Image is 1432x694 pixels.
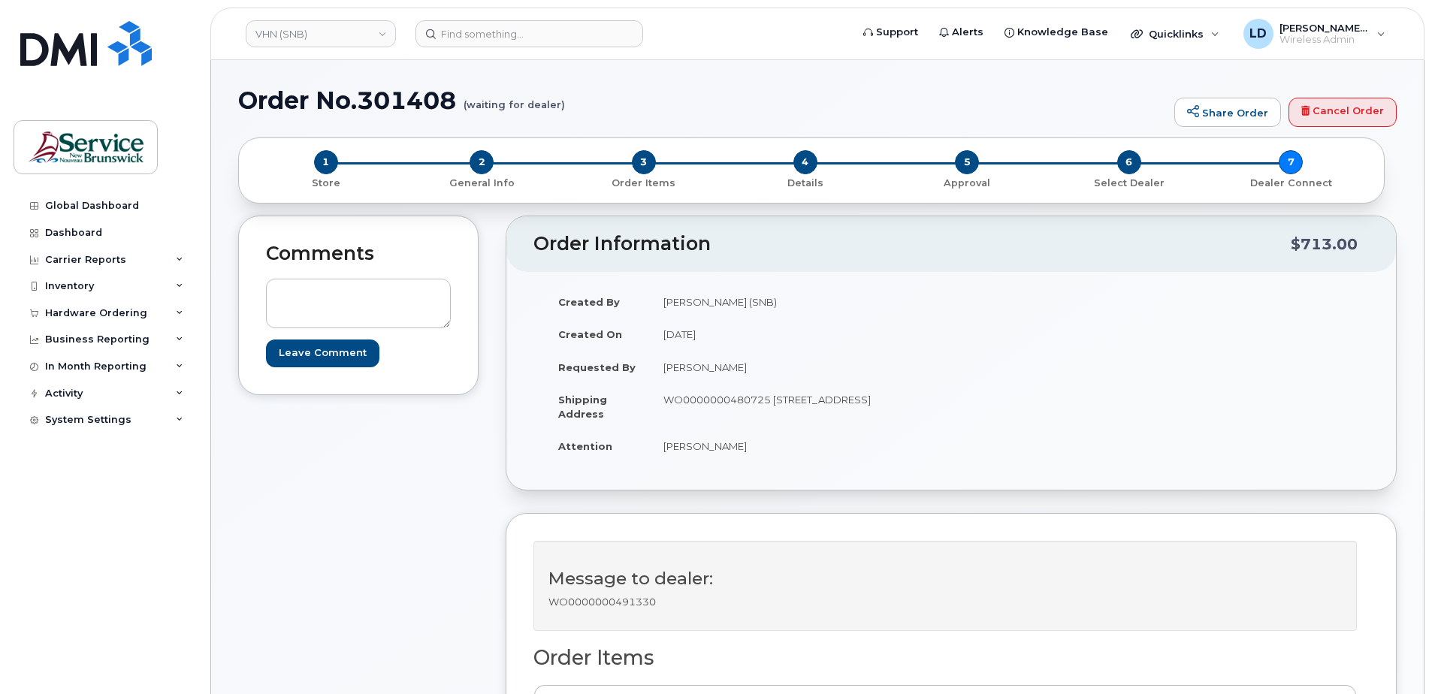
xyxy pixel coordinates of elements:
a: 2 General Info [400,174,562,190]
td: [PERSON_NAME] (SNB) [650,285,940,318]
a: 6 Select Dealer [1048,174,1210,190]
strong: Requested By [558,361,636,373]
td: [DATE] [650,318,940,351]
a: 1 Store [251,174,400,190]
a: 3 Order Items [563,174,724,190]
span: 2 [470,150,494,174]
a: 5 Approval [887,174,1048,190]
h2: Order Items [533,647,1357,669]
h2: Order Information [533,234,1291,255]
p: Select Dealer [1054,177,1204,190]
p: Store [257,177,394,190]
td: [PERSON_NAME] [650,430,940,463]
small: (waiting for dealer) [464,87,565,110]
strong: Shipping Address [558,394,607,420]
span: 6 [1117,150,1141,174]
a: Share Order [1174,98,1281,128]
div: $713.00 [1291,230,1358,258]
strong: Created On [558,328,622,340]
input: Leave Comment [266,339,379,367]
p: General Info [406,177,556,190]
span: 1 [314,150,338,174]
strong: Created By [558,296,620,308]
h2: Comments [266,243,451,264]
strong: Attention [558,440,612,452]
p: Order Items [569,177,718,190]
td: [PERSON_NAME] [650,351,940,384]
span: 4 [793,150,817,174]
h3: Message to dealer: [548,569,1342,588]
td: WO0000000480725 [STREET_ADDRESS] [650,383,940,430]
span: 3 [632,150,656,174]
p: Approval [893,177,1042,190]
a: Cancel Order [1288,98,1397,128]
span: 5 [955,150,979,174]
h1: Order No.301408 [238,87,1167,113]
a: 4 Details [724,174,886,190]
p: WO0000000491330 [548,595,1342,609]
p: Details [730,177,880,190]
